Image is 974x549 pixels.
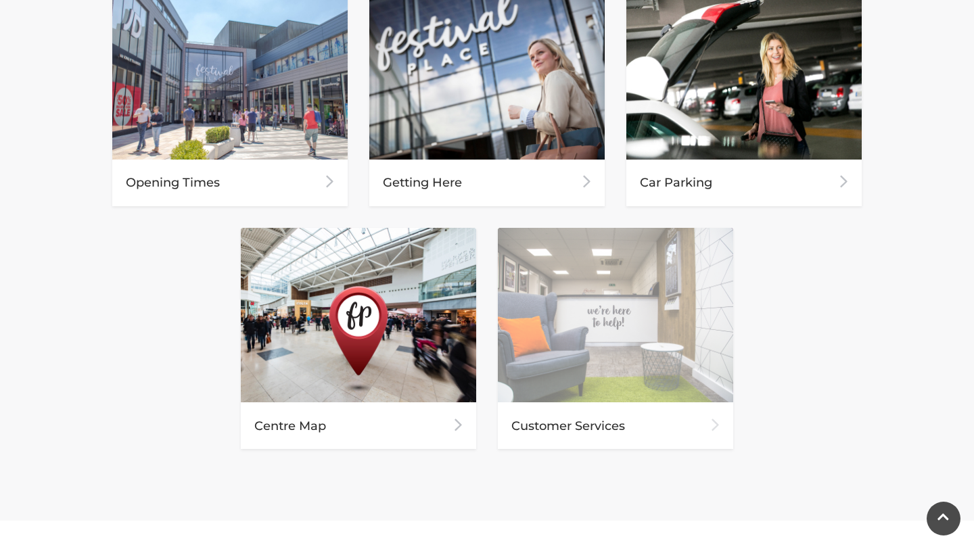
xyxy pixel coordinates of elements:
[369,160,605,206] div: Getting Here
[498,228,733,450] a: Customer Services
[498,402,733,449] div: Customer Services
[626,160,862,206] div: Car Parking
[112,160,348,206] div: Opening Times
[241,228,476,450] a: Centre Map
[241,402,476,449] div: Centre Map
